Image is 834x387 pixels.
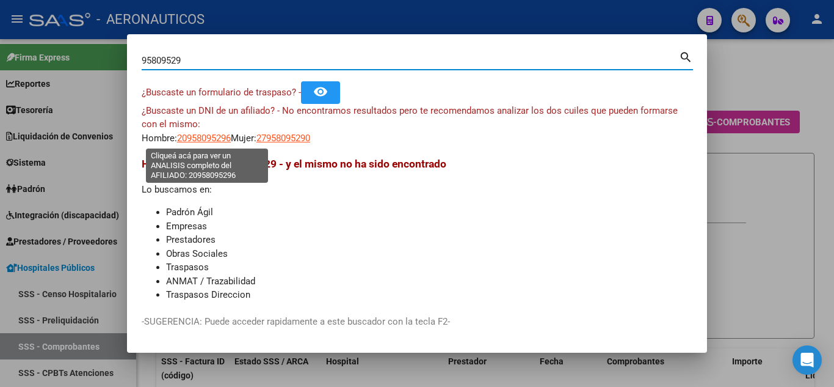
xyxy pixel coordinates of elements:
li: Traspasos Direccion [166,288,692,302]
li: Prestadores [166,233,692,247]
span: 20958095296 [177,133,231,144]
p: -SUGERENCIA: Puede acceder rapidamente a este buscador con la tecla F2- [142,315,692,329]
span: Hemos buscado - 95809529 - y el mismo no ha sido encontrado [142,158,446,170]
mat-icon: search [679,49,693,64]
div: Hombre: Mujer: [142,104,692,146]
span: ¿Buscaste un DNI de un afiliado? - No encontramos resultados pero te recomendamos analizar los do... [142,105,678,130]
span: 27958095290 [256,133,310,144]
div: Open Intercom Messenger [792,345,822,375]
li: Obras Sociales [166,247,692,261]
li: Padrón Ágil [166,205,692,219]
span: ¿Buscaste un formulario de traspaso? - [142,87,301,98]
mat-icon: remove_red_eye [313,84,328,99]
li: Traspasos [166,260,692,275]
li: ANMAT / Trazabilidad [166,275,692,289]
div: Lo buscamos en: [142,156,692,302]
li: Empresas [166,219,692,234]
